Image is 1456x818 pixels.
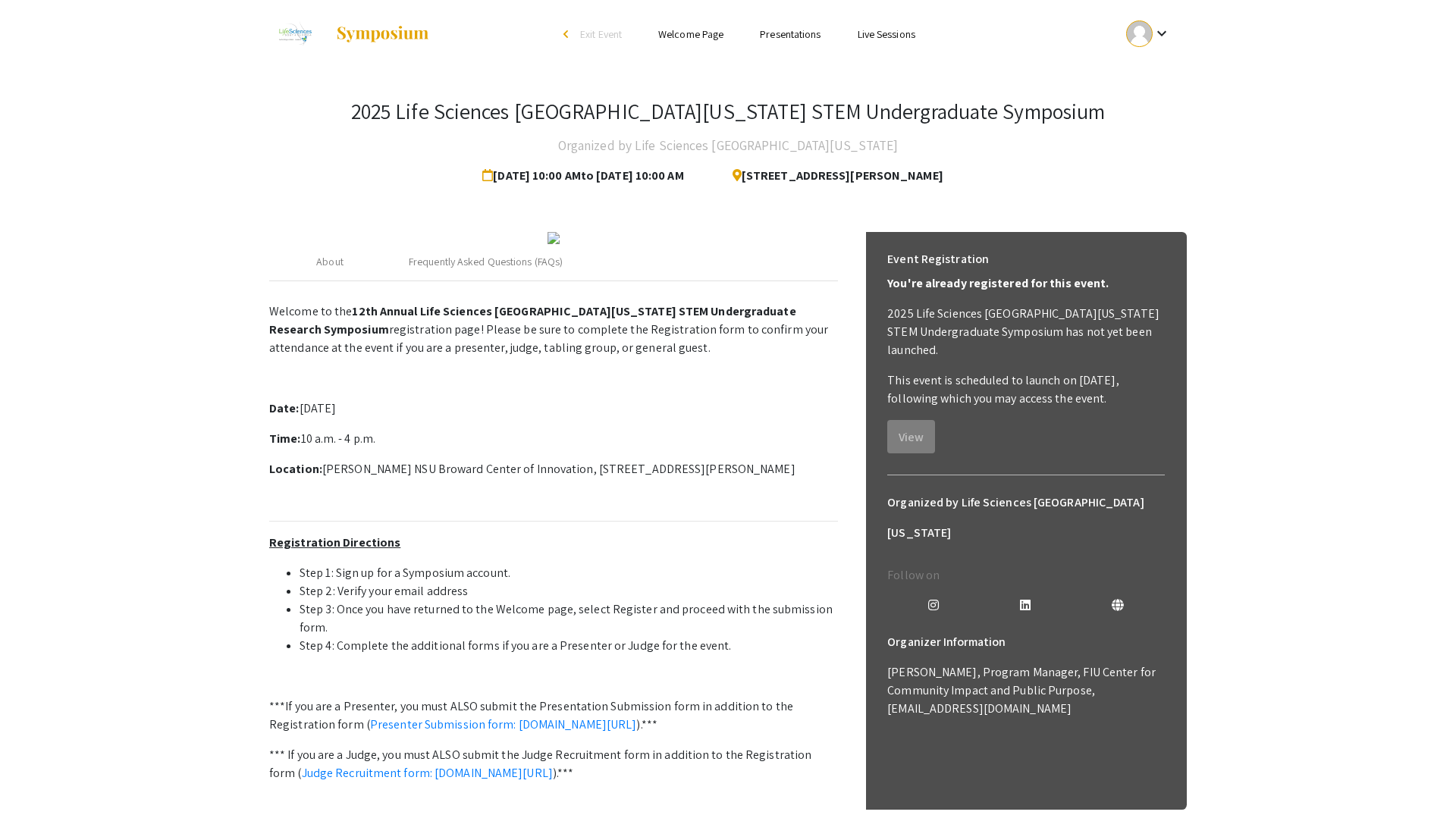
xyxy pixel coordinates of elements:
[887,274,1165,293] p: You're already registered for this event.
[269,15,430,53] a: 2025 Life Sciences South Florida STEM Undergraduate Symposium
[370,716,637,732] a: Presenter Submission form: [DOMAIN_NAME][URL]
[580,27,622,41] span: Exit Event
[269,400,300,416] strong: Date:
[563,30,573,39] div: arrow_back_ios
[300,582,838,600] li: Step 2: Verify your email address
[300,600,838,637] li: Step 3: Once you have returned to the Welcome page, select Register and proceed with the submissi...
[351,99,1106,124] h3: 2025 Life Sciences [GEOGRAPHIC_DATA][US_STATE] STEM Undergraduate Symposium
[887,663,1165,718] p: [PERSON_NAME], Program Manager, FIU Center for Community Impact and Public Purpose, [EMAIL_ADDRES...
[300,564,838,582] li: Step 1: Sign up for a Symposium account.
[720,161,943,191] span: [STREET_ADDRESS][PERSON_NAME]
[269,400,838,418] p: [DATE]
[858,27,915,41] a: Live Sessions
[887,566,1165,585] p: Follow on
[269,431,301,447] strong: Time:
[269,430,838,448] p: 10 a.m. - 4 p.m.
[269,302,838,357] p: Welcome to the registration page! Please be sure to complete the Registration form to confirm you...
[760,27,821,41] a: Presentations
[887,420,935,453] button: View
[1153,24,1171,42] mat-icon: Expand account dropdown
[658,27,723,41] a: Welcome Page
[269,15,320,53] img: 2025 Life Sciences South Florida STEM Undergraduate Symposium
[558,130,898,161] h4: Organized by Life Sciences [GEOGRAPHIC_DATA][US_STATE]
[482,161,689,191] span: [DATE] 10:00 AM to [DATE] 10:00 AM
[269,697,838,734] p: ***If you are a Presenter, you must ALSO submit the Presentation Submission form in addition to t...
[269,534,400,550] u: Registration Directions
[887,487,1165,548] h6: Organized by Life Sciences [GEOGRAPHIC_DATA][US_STATE]
[269,746,838,782] p: *** If you are a Judge, you must ALSO submit the Judge Recruitment form in addition to the Regist...
[887,244,989,274] h6: Event Registration
[269,460,838,478] p: [PERSON_NAME] NSU Broward Center of Innovation, [STREET_ADDRESS][PERSON_NAME]
[409,254,563,270] div: Frequently Asked Questions (FAQs)
[548,232,560,244] img: 32153a09-f8cb-4114-bf27-cfb6bc84fc69.png
[887,627,1165,657] h6: Organizer Information
[269,461,322,477] strong: Location:
[302,765,553,781] a: Judge Recruitment form: [DOMAIN_NAME][URL]
[335,25,430,43] img: Symposium by ForagerOne
[887,371,1165,408] p: This event is scheduled to launch on [DATE], following which you may access the event.
[1110,17,1187,51] button: Expand account dropdown
[316,254,344,270] div: About
[269,303,796,337] strong: 12th Annual Life Sciences [GEOGRAPHIC_DATA][US_STATE] STEM Undergraduate Research Symposium
[300,637,838,655] li: Step 4: Complete the additional forms if you are a Presenter or Judge for the event.
[887,305,1165,359] p: 2025 Life Sciences [GEOGRAPHIC_DATA][US_STATE] STEM Undergraduate Symposium has not yet been laun...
